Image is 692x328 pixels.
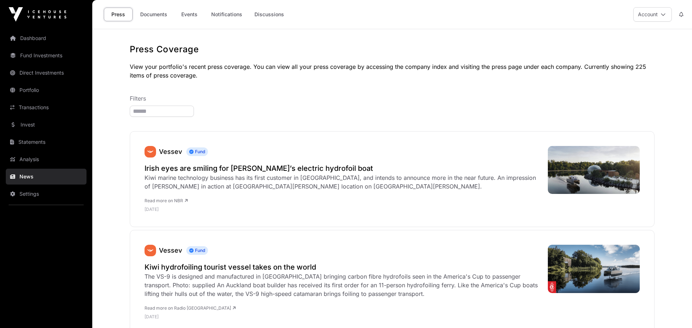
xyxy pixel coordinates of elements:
a: News [6,169,86,185]
a: Read more on Radio [GEOGRAPHIC_DATA] [145,305,236,311]
a: Kiwi hydrofoiling tourist vessel takes on the world [145,262,541,272]
a: Transactions [6,99,86,115]
img: Vessev-at-Finn-Lough_7965.jpeg [548,146,640,194]
a: Notifications [207,8,247,21]
h1: Press Coverage [130,44,655,55]
a: Statements [6,134,86,150]
a: Press [104,8,133,21]
img: 4K1JZTD_image_png.png [548,245,640,293]
p: Filters [130,94,655,103]
a: Vessev [145,146,156,158]
a: Documents [136,8,172,21]
a: Events [175,8,204,21]
a: Discussions [250,8,289,21]
img: SVGs_Vessev.svg [145,245,156,256]
a: Dashboard [6,30,86,46]
a: Vessev [145,245,156,256]
a: Portfolio [6,82,86,98]
a: Invest [6,117,86,133]
img: Icehouse Ventures Logo [9,7,66,22]
span: Fund [186,246,208,255]
div: The VS-9 is designed and manufactured in [GEOGRAPHIC_DATA] bringing carbon fibre hydrofoils seen ... [145,272,541,298]
a: Settings [6,186,86,202]
a: Vessev [159,247,182,254]
a: Vessev [159,148,182,155]
p: [DATE] [145,207,541,212]
a: Analysis [6,151,86,167]
iframe: Chat Widget [656,293,692,328]
p: View your portfolio's recent press coverage. You can view all your press coverage by accessing th... [130,62,655,80]
a: Read more on NBR [145,198,188,203]
span: Fund [186,147,208,156]
a: Irish eyes are smiling for [PERSON_NAME]’s electric hydrofoil boat [145,163,541,173]
p: [DATE] [145,314,541,320]
a: Direct Investments [6,65,86,81]
button: Account [633,7,672,22]
a: Fund Investments [6,48,86,63]
div: Kiwi marine technology business has its first customer in [GEOGRAPHIC_DATA], and intends to annou... [145,173,541,191]
img: SVGs_Vessev.svg [145,146,156,158]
